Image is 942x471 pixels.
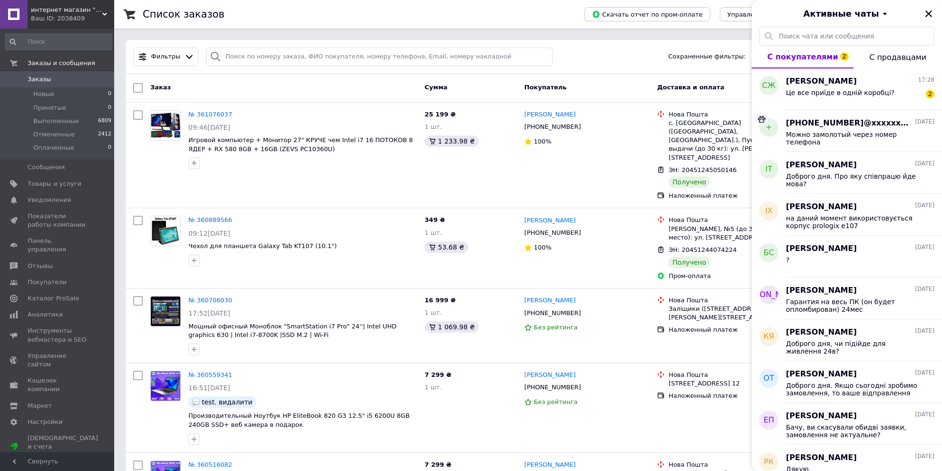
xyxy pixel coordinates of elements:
[752,46,854,68] button: С покупателями2
[98,117,111,125] span: 6809
[915,369,934,377] span: [DATE]
[786,76,857,87] span: [PERSON_NAME]
[668,110,809,119] div: Нова Пошта
[534,398,578,405] span: Без рейтинга
[108,144,111,152] span: 0
[425,216,445,223] span: 349 ₴
[668,119,809,162] div: с. [GEOGRAPHIC_DATA] ([GEOGRAPHIC_DATA], [GEOGRAPHIC_DATA].), Пункт приема-выдачи (до 30 кг): ул....
[31,14,114,23] div: Ваш ID: 2038409
[33,130,75,139] span: Отмененные
[524,216,576,225] a: [PERSON_NAME]
[786,89,894,96] span: Це все приїде в одній коробці?
[915,285,934,293] span: [DATE]
[425,111,456,118] span: 25 199 ₴
[151,52,181,61] span: Фильтры
[524,309,581,317] span: [PHONE_NUMBER]
[764,373,774,384] span: ОТ
[188,412,410,428] span: Производительный Ноутбук HP EliteBook 820 G3 12.5" i5 6200U 8GB 240GB SSD+ веб камера в подарок
[765,164,773,175] span: ІТ
[752,236,942,278] button: БС[PERSON_NAME][DATE]?
[786,452,857,463] span: [PERSON_NAME]
[425,371,451,378] span: 7 299 ₴
[786,202,857,212] span: [PERSON_NAME]
[727,11,802,18] span: Управление статусами
[854,46,942,68] button: С продавцами
[206,48,553,66] input: Поиск по номеру заказа, ФИО покупателя, номеру телефона, Email, номеру накладной
[584,7,710,21] button: Скачать отчет по пром-оплате
[188,216,232,223] a: № 360889566
[192,398,200,406] img: :speech_balloon:
[668,461,809,469] div: Нова Пошта
[668,192,809,200] div: Наложенный платеж
[188,461,232,468] a: № 360516082
[28,163,65,172] span: Сообщения
[188,136,413,153] a: Игровой компьютер + Монитор 27" КРУЧЕ чем Intel i7 16 ПОТОКОВ 8 ЯДЕР + RX 580 8GB + 16GB (ZEVS PC...
[425,229,442,236] span: 1 шт.
[28,59,95,67] span: Заказы и сообщения
[28,327,88,344] span: Инструменты вебмастера и SEO
[915,202,934,210] span: [DATE]
[33,117,79,125] span: Выполненные
[202,398,253,406] span: test. видалити
[668,246,736,253] span: ЭН: 20451244074224
[786,173,921,188] span: Доброго дня. Про яку співпрацю йде мова?
[764,331,774,342] span: КЯ
[108,104,111,112] span: 0
[524,123,581,130] span: [PHONE_NUMBER]
[786,160,857,171] span: [PERSON_NAME]
[918,76,934,84] span: 17:28
[786,214,921,230] span: на даний момент використовується корпус prologix e107
[28,262,53,270] span: Отзывы
[150,84,171,91] span: Заказ
[786,298,921,313] span: Гарантия на весь ПК (он будет опломбирован) 24мес
[188,111,232,118] a: № 361076037
[786,369,857,380] span: [PERSON_NAME]
[28,451,98,460] div: Prom топ
[840,52,849,61] span: 2
[425,384,442,391] span: 1 шт.
[28,434,98,460] span: [DEMOGRAPHIC_DATA] и счета
[28,418,62,426] span: Настройки
[98,130,111,139] span: 2412
[668,326,809,334] div: Наложенный платеж
[786,285,857,296] span: [PERSON_NAME]
[33,90,54,98] span: Новые
[33,104,66,112] span: Принятые
[915,327,934,335] span: [DATE]
[926,90,934,98] span: 2
[425,241,468,253] div: 53.68 ₴
[915,452,934,461] span: [DATE]
[668,216,809,224] div: Нова Пошта
[752,319,942,361] button: КЯ[PERSON_NAME][DATE]Доброго дня, чи підійде для живлення 24в?
[915,243,934,251] span: [DATE]
[143,9,225,20] h1: Список заказов
[668,371,809,379] div: Нова Пошта
[33,144,74,152] span: Оплаченные
[28,75,51,84] span: Заказы
[188,242,337,250] a: Чехол для планшета Galaxy Tab KT107 (10.1")
[923,8,934,19] button: Закрыть
[869,53,926,62] span: С продавцами
[668,176,710,188] div: Получено
[764,415,774,426] span: ЕП
[188,323,396,339] a: Мощный офисный Моноблок "SmartStation i7 Pro" 24''| Intel UHD graphics 630 | Intel i7-8700K |SSD ...
[720,7,810,21] button: Управление статусами
[524,384,581,391] span: [PHONE_NUMBER]
[915,160,934,168] span: [DATE]
[786,340,921,355] span: Доброго дня, чи підійде для живлення 24в?
[5,33,112,50] input: Поиск
[28,212,88,229] span: Показатели работы компании
[150,216,181,246] a: Фото товару
[668,296,809,305] div: Нова Пошта
[28,196,71,204] span: Уведомления
[524,371,576,380] a: [PERSON_NAME]
[759,27,934,46] input: Поиск чата или сообщения
[657,84,724,91] span: Доставка и оплата
[668,305,809,322] div: Заліщики ([STREET_ADDRESS]: вул. [PERSON_NAME][STREET_ADDRESS]
[425,84,448,91] span: Сумма
[28,180,81,188] span: Товары и услуги
[786,118,913,129] span: [PHONE_NUMBER]@xxxxxx$.com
